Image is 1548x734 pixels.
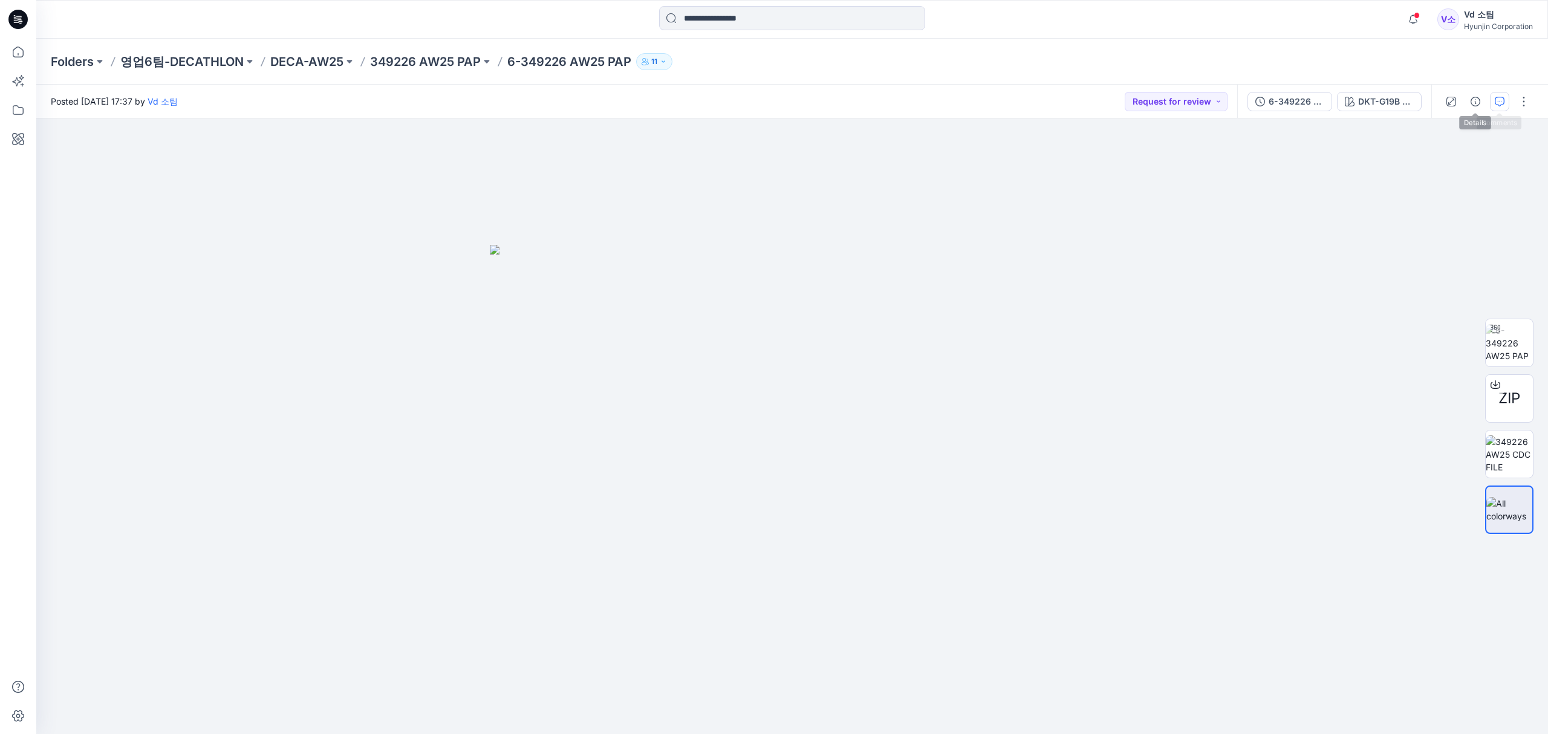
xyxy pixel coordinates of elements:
div: 6-349226 AW25 PAP [1269,95,1324,108]
button: DKT-G19B BLUE [1337,92,1422,111]
button: 6-349226 AW25 PAP [1247,92,1332,111]
button: Details [1466,92,1485,111]
img: eyJhbGciOiJIUzI1NiIsImtpZCI6IjAiLCJzbHQiOiJzZXMiLCJ0eXAiOiJKV1QifQ.eyJkYXRhIjp7InR5cGUiOiJzdG9yYW... [490,245,1094,734]
a: Vd 소팀 [148,96,178,106]
span: ZIP [1498,388,1520,409]
a: 영업6팀-DECATHLON [120,53,244,70]
p: 11 [651,55,657,68]
div: Vd 소팀 [1464,7,1533,22]
div: Hyunjin Corporation [1464,22,1533,31]
img: 6-349226 AW25 PAP [1486,324,1533,362]
a: Folders [51,53,94,70]
a: DECA-AW25 [270,53,343,70]
span: Posted [DATE] 17:37 by [51,95,178,108]
img: 349226 AW25 CDC FILE [1486,435,1533,473]
p: 6-349226 AW25 PAP [507,53,631,70]
div: V소 [1437,8,1459,30]
a: 349226 AW25 PAP [370,53,481,70]
button: 11 [636,53,672,70]
img: All colorways [1486,497,1532,522]
div: DKT-G19B BLUE [1358,95,1414,108]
